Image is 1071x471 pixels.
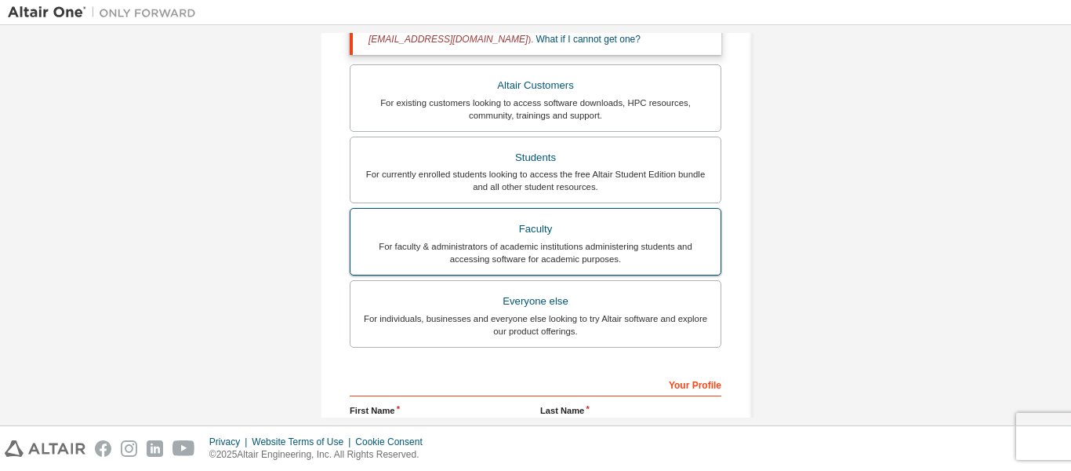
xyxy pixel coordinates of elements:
div: You must enter a valid email address provided by your academic institution (e.g., ). [350,10,721,55]
label: Last Name [540,404,721,417]
img: altair_logo.svg [5,440,85,457]
div: For currently enrolled students looking to access the free Altair Student Edition bundle and all ... [360,168,711,193]
div: Faculty [360,218,711,240]
div: Website Terms of Use [252,436,355,448]
div: For faculty & administrators of academic institutions administering students and accessing softwa... [360,240,711,265]
div: Everyone else [360,290,711,312]
img: youtube.svg [172,440,195,457]
img: linkedin.svg [147,440,163,457]
div: Privacy [209,436,252,448]
p: © 2025 Altair Engineering, Inc. All Rights Reserved. [209,448,432,462]
div: Cookie Consent [355,436,431,448]
a: What if I cannot get one? [536,34,641,45]
img: Altair One [8,5,204,20]
label: First Name [350,404,531,417]
div: Your Profile [350,371,721,396]
div: For individuals, businesses and everyone else looking to try Altair software and explore our prod... [360,312,711,338]
img: facebook.svg [95,440,111,457]
span: [EMAIL_ADDRESS][DOMAIN_NAME] [368,34,528,45]
div: Students [360,147,711,169]
div: For existing customers looking to access software downloads, HPC resources, community, trainings ... [360,97,711,122]
img: instagram.svg [121,440,137,457]
div: Altair Customers [360,75,711,97]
